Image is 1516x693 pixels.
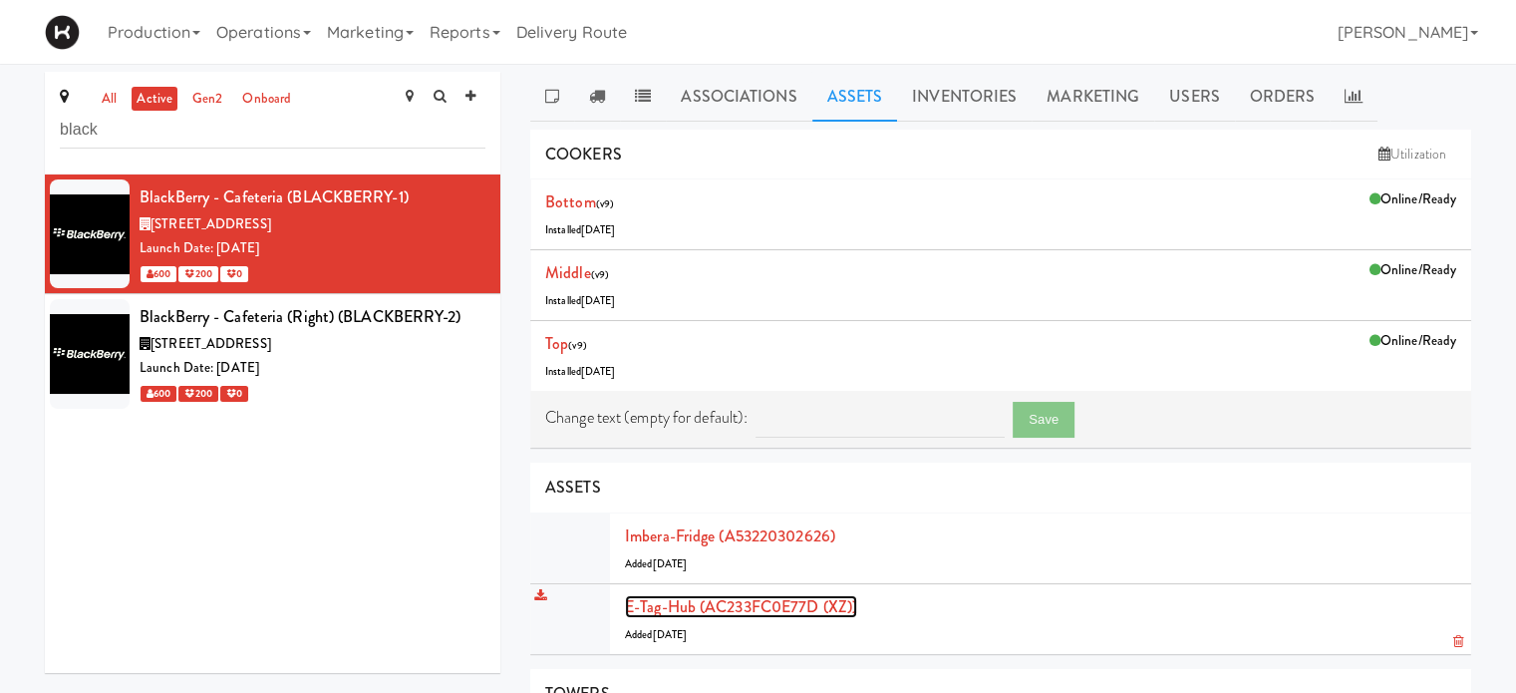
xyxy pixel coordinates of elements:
[1369,187,1456,212] div: Online/Ready
[897,72,1032,122] a: Inventories
[1154,72,1235,122] a: Users
[591,267,609,282] span: (v9)
[60,112,485,149] input: Search site
[581,364,616,379] span: [DATE]
[545,190,596,213] a: Bottom
[653,556,688,571] span: [DATE]
[140,182,485,212] div: BlackBerry - Cafeteria (BLACKBERRY-1)
[625,556,687,571] span: Added
[140,236,485,261] div: Launch Date: [DATE]
[545,261,591,284] a: Middle
[1369,329,1456,354] div: Online/Ready
[1013,402,1074,438] button: Save
[178,386,217,402] span: 200
[97,87,122,112] a: all
[545,222,616,237] span: Installed
[581,293,616,308] span: [DATE]
[625,627,687,642] span: Added
[666,72,811,122] a: Associations
[1369,258,1456,283] div: Online/Ready
[141,266,176,282] span: 600
[568,338,586,353] span: (v9)
[1368,140,1456,170] a: Utilization
[220,266,248,282] span: 0
[545,293,616,308] span: Installed
[581,222,616,237] span: [DATE]
[545,403,748,433] label: Change text (empty for default):
[1032,72,1154,122] a: Marketing
[545,332,568,355] a: Top
[545,143,622,166] span: COOKERS
[653,627,688,642] span: [DATE]
[141,386,176,402] span: 600
[45,294,500,413] li: BlackBerry - Cafeteria (Right) (BLACKBERRY-2)[STREET_ADDRESS]Launch Date: [DATE] 600 200 0
[1235,72,1331,122] a: Orders
[140,302,485,332] div: BlackBerry - Cafeteria (Right) (BLACKBERRY-2)
[596,196,614,211] span: (v9)
[151,214,271,233] span: [STREET_ADDRESS]
[812,72,898,122] a: Assets
[178,266,217,282] span: 200
[140,356,485,381] div: Launch Date: [DATE]
[545,364,616,379] span: Installed
[625,524,835,547] a: Imbera-fridge (A53220302626)
[151,334,271,353] span: [STREET_ADDRESS]
[625,595,857,618] a: E-tag-hub (AC233FC0E77D (XZ))
[45,174,500,294] li: BlackBerry - Cafeteria (BLACKBERRY-1)[STREET_ADDRESS]Launch Date: [DATE] 600 200 0
[545,476,601,499] span: ASSETS
[220,386,248,402] span: 0
[45,15,80,50] img: Micromart
[132,87,177,112] a: active
[187,87,227,112] a: gen2
[237,87,296,112] a: onboard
